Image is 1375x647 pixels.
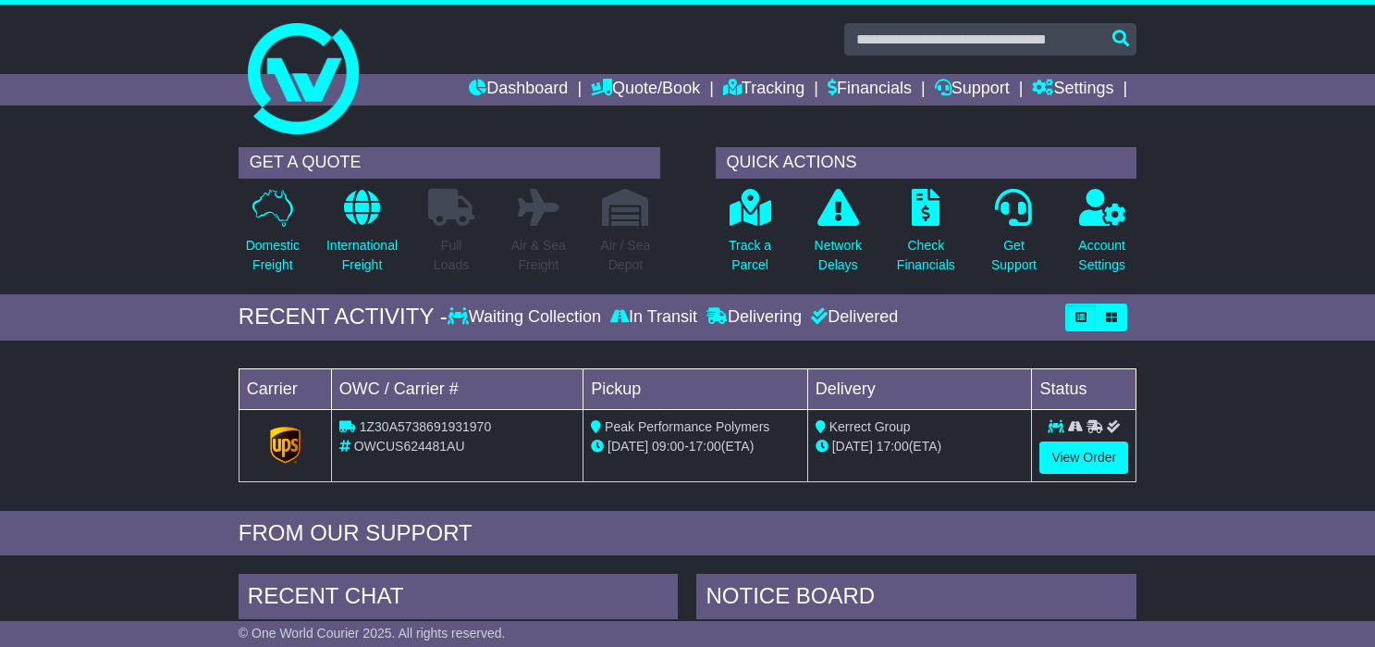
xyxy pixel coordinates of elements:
td: Delivery [807,368,1032,409]
p: Full Loads [428,236,474,275]
span: [DATE] [608,439,648,454]
div: QUICK ACTIONS [716,147,1137,179]
span: 1Z30A5738691931970 [360,419,491,434]
div: - (ETA) [591,437,800,456]
p: Track a Parcel [729,236,771,275]
span: [DATE] [832,439,873,454]
span: OWCUS624481AU [354,439,465,454]
p: Network Delays [815,236,862,275]
p: Get Support [991,236,1037,275]
p: Air / Sea Depot [601,236,651,275]
span: 17:00 [689,439,721,454]
a: View Order [1039,442,1128,474]
a: Track aParcel [728,188,772,285]
div: In Transit [606,307,702,328]
div: Delivering [702,307,806,328]
div: Waiting Collection [448,307,606,328]
td: Carrier [239,368,331,409]
div: RECENT CHAT [239,574,679,624]
span: Peak Performance Polymers [605,419,769,434]
p: International Freight [326,236,398,275]
span: 17:00 [877,439,909,454]
img: GetCarrierServiceLogo [270,427,301,464]
td: Pickup [583,368,808,409]
a: Financials [828,74,912,106]
p: Domestic Freight [246,236,300,275]
a: AccountSettings [1077,188,1126,285]
td: OWC / Carrier # [331,368,583,409]
div: (ETA) [816,437,1025,456]
p: Account Settings [1078,236,1125,275]
div: Delivered [806,307,898,328]
a: Settings [1032,74,1113,106]
div: NOTICE BOARD [696,574,1136,624]
a: InternationalFreight [325,188,399,285]
span: © One World Courier 2025. All rights reserved. [239,626,506,641]
span: Kerrect Group [829,419,911,434]
p: Check Financials [897,236,955,275]
a: Quote/Book [591,74,700,106]
a: CheckFinancials [896,188,956,285]
td: Status [1032,368,1136,409]
a: Tracking [723,74,804,106]
div: FROM OUR SUPPORT [239,520,1136,547]
a: Support [935,74,1010,106]
a: Dashboard [469,74,568,106]
a: GetSupport [990,188,1037,285]
div: GET A QUOTE [239,147,660,179]
a: DomesticFreight [245,188,301,285]
div: RECENT ACTIVITY - [239,304,448,330]
span: 09:00 [652,439,684,454]
a: NetworkDelays [814,188,863,285]
p: Air & Sea Freight [511,236,566,275]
